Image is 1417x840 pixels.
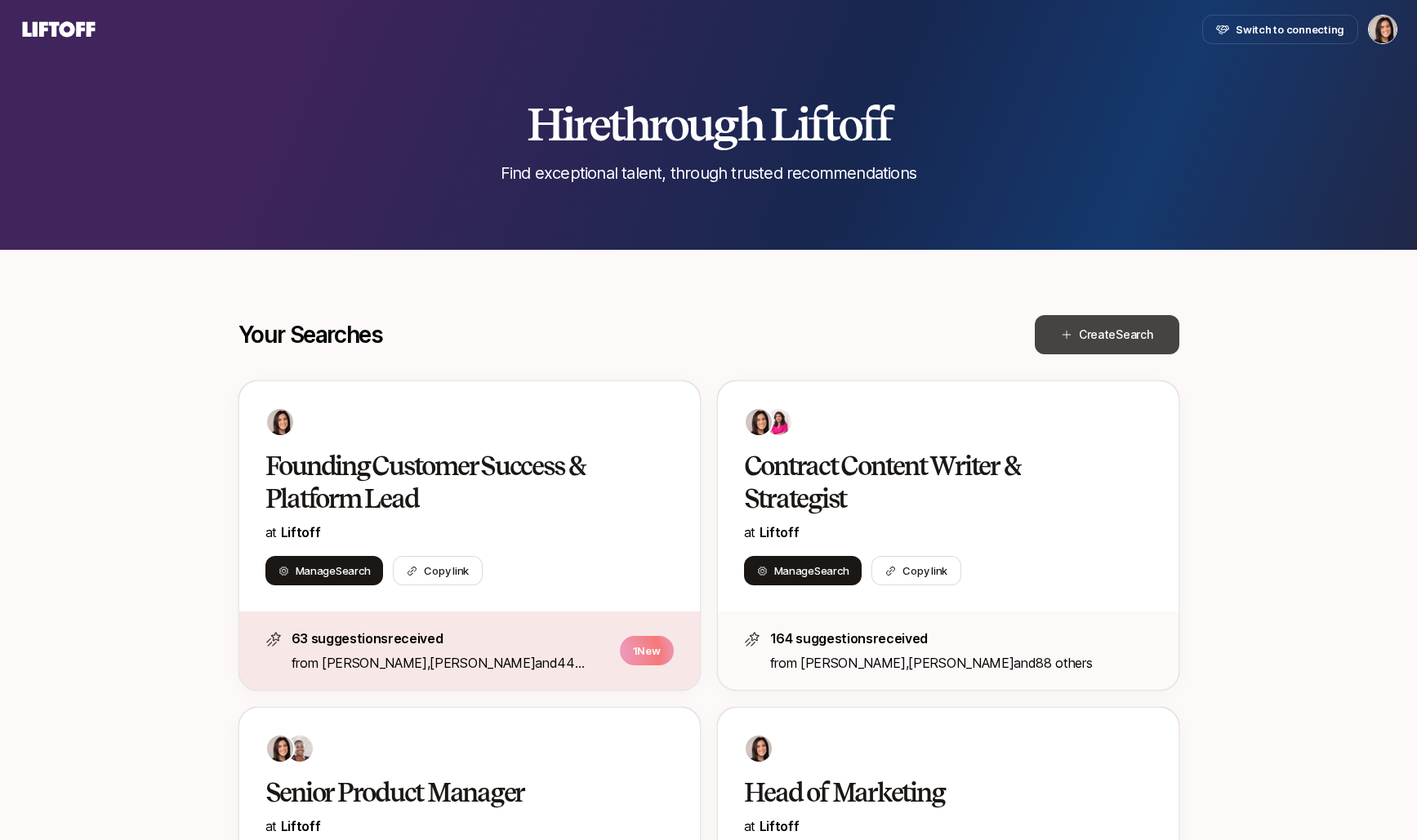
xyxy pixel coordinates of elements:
[871,556,961,585] button: Copy link
[744,556,862,585] button: ManageSearch
[427,655,536,671] span: ,
[1036,655,1092,671] span: 88 others
[746,409,772,435] img: 71d7b91d_d7cb_43b4_a7ea_a9b2f2cc6e03.jpg
[265,816,674,837] p: at
[814,564,849,577] span: Search
[800,655,906,671] span: [PERSON_NAME]
[281,524,321,540] a: Liftoff
[1014,655,1092,671] span: and
[765,409,791,435] img: 9e09e871_5697_442b_ae6e_b16e3f6458f8.jpg
[1035,315,1179,354] button: CreateSearch
[608,96,890,152] span: through Liftoff
[527,100,891,149] h2: Hire
[760,524,800,540] span: Liftoff
[322,655,427,671] span: [PERSON_NAME]
[1236,21,1344,38] span: Switch to connecting
[265,450,639,515] h2: Founding Customer Success & Platform Lead
[281,818,321,834] span: Liftoff
[744,776,1118,809] h2: Head of Marketing
[265,631,282,647] img: star-icon
[744,522,1152,543] p: at
[292,652,610,673] p: from
[265,522,674,543] p: at
[1116,327,1152,341] span: Search
[774,562,849,579] span: Manage
[336,564,370,577] span: Search
[620,636,674,665] p: 1 New
[746,736,772,762] img: 71d7b91d_d7cb_43b4_a7ea_a9b2f2cc6e03.jpg
[906,655,1014,671] span: ,
[238,322,383,348] p: Your Searches
[744,816,1152,837] p: at
[267,409,293,435] img: 71d7b91d_d7cb_43b4_a7ea_a9b2f2cc6e03.jpg
[287,736,313,762] img: dbb69939_042d_44fe_bb10_75f74df84f7f.jpg
[296,562,371,579] span: Manage
[908,655,1014,671] span: [PERSON_NAME]
[267,736,293,762] img: 71d7b91d_d7cb_43b4_a7ea_a9b2f2cc6e03.jpg
[1202,15,1358,44] button: Switch to connecting
[744,450,1118,515] h2: Contract Content Writer & Strategist
[1369,16,1397,43] img: Eleanor Morgan
[265,776,639,809] h2: Senior Product Manager
[1079,325,1153,344] span: Create
[265,556,384,585] button: ManageSearch
[393,556,483,585] button: Copy link
[430,655,535,671] span: [PERSON_NAME]
[744,631,760,647] img: star-icon
[292,628,610,649] p: 63 suggestions received
[501,162,916,184] p: Find exceptional talent, through trusted recommendations
[1368,15,1397,44] button: Eleanor Morgan
[770,628,1152,649] p: 164 suggestions received
[760,818,800,834] span: Liftoff
[770,652,1152,673] p: from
